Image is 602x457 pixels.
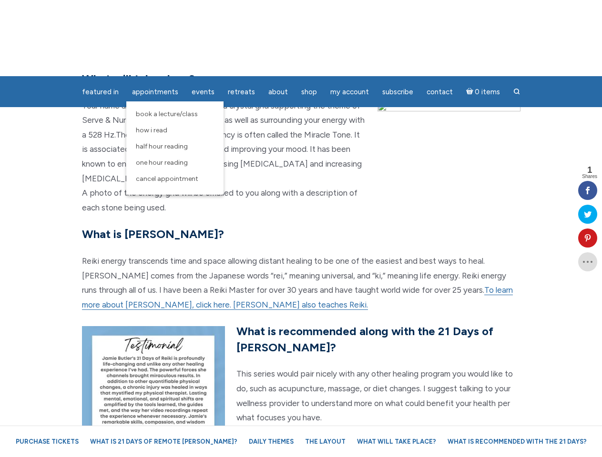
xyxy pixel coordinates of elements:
[82,130,362,183] span: The 528 Hz Solfeggio frequency is often called the Miracle Tone. It is associated with compassion...
[136,142,188,150] span: Half Hour Reading
[85,433,242,450] a: What is 21 Days of Remote [PERSON_NAME]?
[186,83,220,101] a: Events
[330,88,369,96] span: My Account
[82,88,119,96] span: featured in
[236,324,493,354] strong: What is recommended along with the 21 Days of [PERSON_NAME]?
[263,83,294,101] a: About
[301,88,317,96] span: Shop
[382,88,413,96] span: Subscribe
[325,83,375,101] a: My Account
[82,367,520,425] p: This series would pair nicely with any other healing program you would like to do, such as acupun...
[126,83,184,101] a: Appointments
[82,72,195,86] strong: What will take place?
[460,82,506,101] a: Cart0 items
[136,110,198,118] span: Book a Lecture/Class
[131,139,219,155] a: Half Hour Reading
[244,433,298,450] a: Daily Themes
[11,433,83,450] a: Purchase Tickets
[228,88,255,96] span: Retreats
[82,285,513,310] a: To learn more about [PERSON_NAME], click here. [PERSON_NAME] also teaches Reiki.
[132,88,178,96] span: Appointments
[296,83,323,101] a: Shop
[466,88,475,96] i: Cart
[475,89,500,96] span: 0 items
[131,122,219,139] a: How I Read
[82,254,520,312] p: Reiki energy transcends time and space allowing distant healing to be one of the easiest and best...
[136,175,198,183] span: Cancel Appointment
[582,174,597,179] span: Shares
[222,83,261,101] a: Retreats
[136,126,167,134] span: How I Read
[82,227,224,241] strong: What is [PERSON_NAME]?
[300,433,350,450] a: The Layout
[192,88,214,96] span: Events
[443,433,592,450] a: What is recommended with the 21 Days?
[76,83,124,101] a: featured in
[377,83,419,101] a: Subscribe
[582,166,597,174] span: 1
[352,433,441,450] a: What will take place?
[82,99,520,215] p: Your name and energy will be placed in a crystal grid supporting the theme of Serve & Nurture for...
[131,155,219,171] a: One Hour Reading
[136,159,188,167] span: One Hour Reading
[421,83,459,101] a: Contact
[268,88,288,96] span: About
[131,171,219,187] a: Cancel Appointment
[14,14,68,52] img: Jamie Butler. The Everyday Medium
[427,88,453,96] span: Contact
[131,106,219,122] a: Book a Lecture/Class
